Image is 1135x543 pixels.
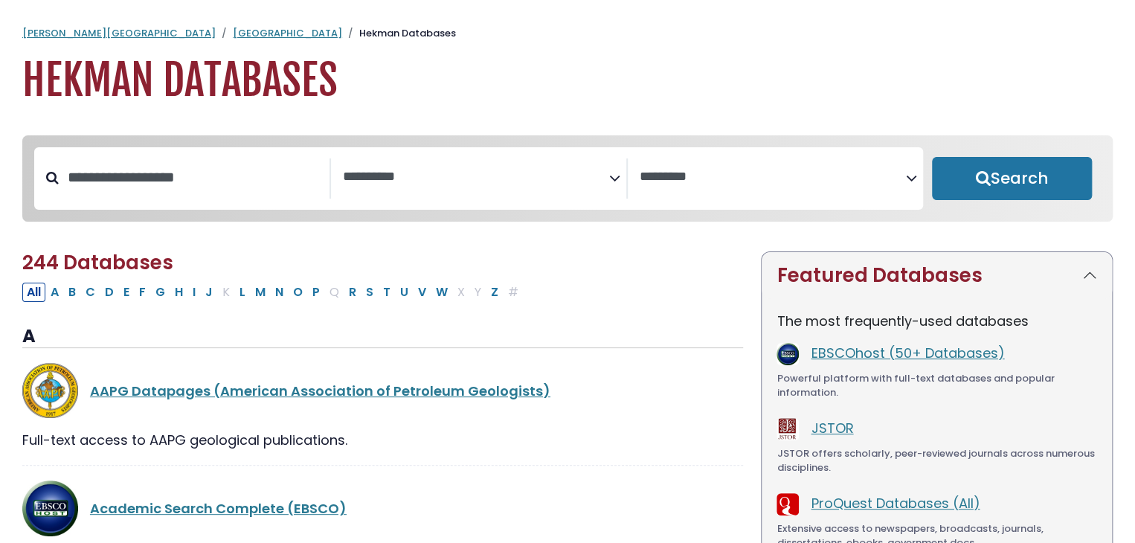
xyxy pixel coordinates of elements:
button: Filter Results F [135,283,150,302]
a: JSTOR [811,419,853,437]
button: Filter Results B [64,283,80,302]
div: Powerful platform with full-text databases and popular information. [777,371,1097,400]
button: Filter Results R [344,283,361,302]
button: Filter Results P [308,283,324,302]
button: Featured Databases [762,252,1112,299]
button: Filter Results M [251,283,270,302]
h3: A [22,326,743,348]
button: Filter Results S [361,283,378,302]
a: [PERSON_NAME][GEOGRAPHIC_DATA] [22,26,216,40]
button: Filter Results U [396,283,413,302]
p: The most frequently-used databases [777,311,1097,331]
button: All [22,283,45,302]
a: AAPG Datapages (American Association of Petroleum Geologists) [90,382,550,400]
div: Alpha-list to filter by first letter of database name [22,282,524,301]
button: Filter Results L [235,283,250,302]
button: Filter Results J [201,283,217,302]
div: Full-text access to AAPG geological publications. [22,430,743,450]
nav: Search filters [22,135,1113,222]
button: Filter Results G [151,283,170,302]
button: Filter Results W [431,283,452,302]
span: 244 Databases [22,249,173,276]
h1: Hekman Databases [22,56,1113,106]
li: Hekman Databases [342,26,456,41]
button: Filter Results O [289,283,307,302]
button: Filter Results E [119,283,134,302]
a: EBSCOhost (50+ Databases) [811,344,1004,362]
button: Submit for Search Results [932,157,1092,200]
div: JSTOR offers scholarly, peer-reviewed journals across numerous disciplines. [777,446,1097,475]
button: Filter Results N [271,283,288,302]
button: Filter Results H [170,283,187,302]
nav: breadcrumb [22,26,1113,41]
a: Academic Search Complete (EBSCO) [90,499,347,518]
button: Filter Results I [188,283,200,302]
button: Filter Results A [46,283,63,302]
a: ProQuest Databases (All) [811,494,980,513]
a: [GEOGRAPHIC_DATA] [233,26,342,40]
textarea: Search [343,170,609,185]
button: Filter Results V [414,283,431,302]
button: Filter Results Z [486,283,503,302]
button: Filter Results T [379,283,395,302]
input: Search database by title or keyword [59,165,329,190]
button: Filter Results D [100,283,118,302]
textarea: Search [640,170,906,185]
button: Filter Results C [81,283,100,302]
